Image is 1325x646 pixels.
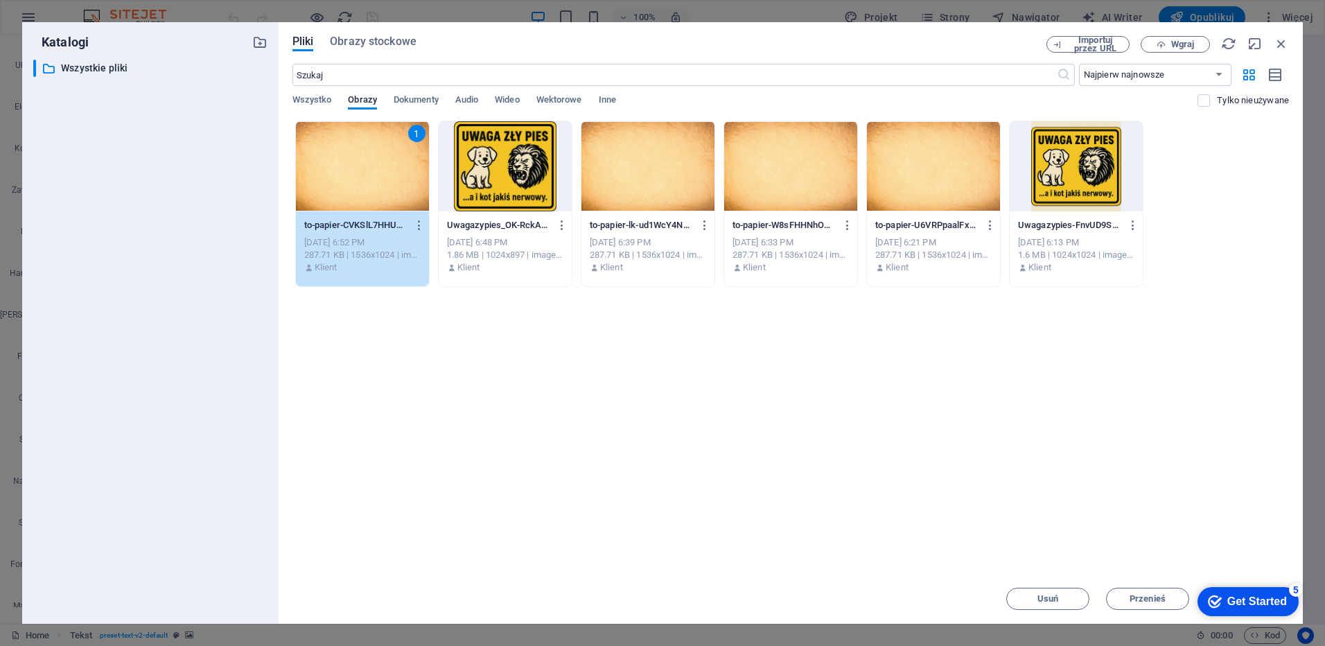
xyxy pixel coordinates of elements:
[590,236,706,249] div: [DATE] 6:39 PM
[1141,36,1210,53] button: Wgraj
[1171,40,1194,49] span: Wgraj
[457,261,480,274] p: Klient
[1221,36,1236,51] i: Przeładuj
[330,33,416,50] span: Obrazy stockowe
[408,125,425,142] div: 1
[732,219,836,232] p: to-papier-W8sFHHNhORfM2OyG5o9Aaw.jpg
[455,91,478,111] span: Audio
[1006,588,1089,610] button: Usuń
[599,91,616,111] span: Inne
[1037,595,1058,603] span: Usuń
[590,219,694,232] p: to-papier-lk-ud1WcY4Ncfuo9-9A-yw.jpg
[743,261,766,274] p: Klient
[1106,588,1189,610] button: Przenieś
[732,236,849,249] div: [DATE] 6:33 PM
[33,60,36,77] div: ​
[1018,236,1134,249] div: [DATE] 6:13 PM
[447,219,551,232] p: Uwagazypies_OK-RckAF-yc-kA97tC0RIjz6A.png
[1274,36,1289,51] i: Zamknij
[292,64,1057,86] input: Szukaj
[1067,36,1123,53] span: Importuj przez URL
[33,33,89,51] p: Katalogi
[732,249,849,261] div: 287.71 KB | 1536x1024 | image/jpeg
[292,91,332,111] span: Wszystko
[11,7,112,36] div: Get Started 5 items remaining, 0% complete
[590,249,706,261] div: 287.71 KB | 1536x1024 | image/jpeg
[536,91,582,111] span: Wektorowe
[875,219,979,232] p: to-papier-U6VRPpaalFx47-IW6iFnCA.jpg
[315,261,337,274] p: Klient
[600,261,623,274] p: Klient
[1018,219,1122,232] p: Uwagazypies-FnvUD9SLdm4ZBcS2fyes3g.png
[1046,36,1130,53] button: Importuj przez URL
[394,91,439,111] span: Dokumenty
[292,33,314,50] span: Pliki
[447,249,563,261] div: 1.86 MB | 1024x897 | image/png
[1130,595,1166,603] span: Przenieś
[886,261,909,274] p: Klient
[1018,249,1134,261] div: 1.6 MB | 1024x1024 | image/png
[304,236,421,249] div: [DATE] 6:52 PM
[495,91,519,111] span: Wideo
[103,3,116,17] div: 5
[41,15,100,28] div: Get Started
[61,60,242,76] p: Wszystkie pliki
[1247,36,1263,51] i: Minimalizuj
[252,35,267,50] i: Stwórz nowy folder
[447,236,563,249] div: [DATE] 6:48 PM
[1028,261,1051,274] p: Klient
[304,219,408,232] p: to-papier-CVKSlL7HHURxNNzkhpAn-Q.jpg
[875,236,992,249] div: [DATE] 6:21 PM
[875,249,992,261] div: 287.71 KB | 1536x1024 | image/jpeg
[1217,94,1289,107] p: Wyświetla tylko pliki, które nie są używane w serwisie. Pliki dodane podczas tej sesji mogą być n...
[348,91,377,111] span: Obrazy
[304,249,421,261] div: 287.71 KB | 1536x1024 | image/jpeg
